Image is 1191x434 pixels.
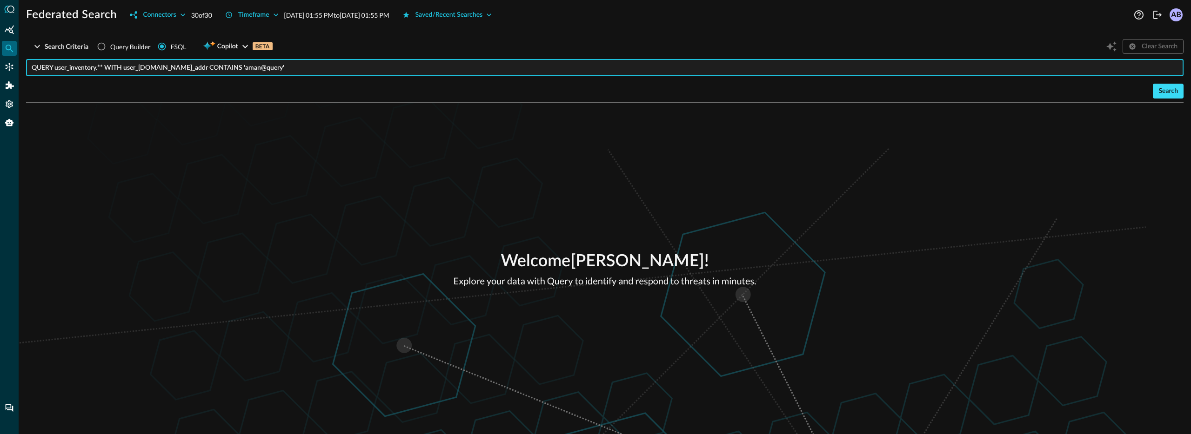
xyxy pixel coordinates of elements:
div: Summary Insights [2,22,17,37]
input: FSQL [32,59,1184,76]
button: Connectors [124,7,191,22]
p: 30 of 30 [191,10,212,20]
div: Search [1158,85,1178,97]
p: BETA [253,42,273,50]
div: Connectors [143,9,176,21]
div: Timeframe [238,9,269,21]
div: AB [1170,8,1183,21]
div: Search Criteria [45,41,88,53]
button: Logout [1150,7,1165,22]
p: [DATE] 01:55 PM to [DATE] 01:55 PM [284,10,389,20]
div: FSQL [171,42,187,52]
div: Settings [2,97,17,112]
button: Saved/Recent Searches [397,7,498,22]
span: Query Builder [110,42,151,52]
div: Chat [2,401,17,415]
p: Welcome [PERSON_NAME] ! [454,249,756,274]
button: CopilotBETA [197,39,278,54]
button: Search Criteria [26,39,94,54]
h1: Federated Search [26,7,117,22]
span: Copilot [217,41,238,53]
div: Saved/Recent Searches [415,9,483,21]
button: Search [1153,84,1184,99]
button: Timeframe [220,7,284,22]
p: Explore your data with Query to identify and respond to threats in minutes. [454,274,756,288]
button: Help [1131,7,1146,22]
div: Query Agent [2,115,17,130]
div: Federated Search [2,41,17,56]
div: Connectors [2,59,17,74]
div: Addons [2,78,17,93]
